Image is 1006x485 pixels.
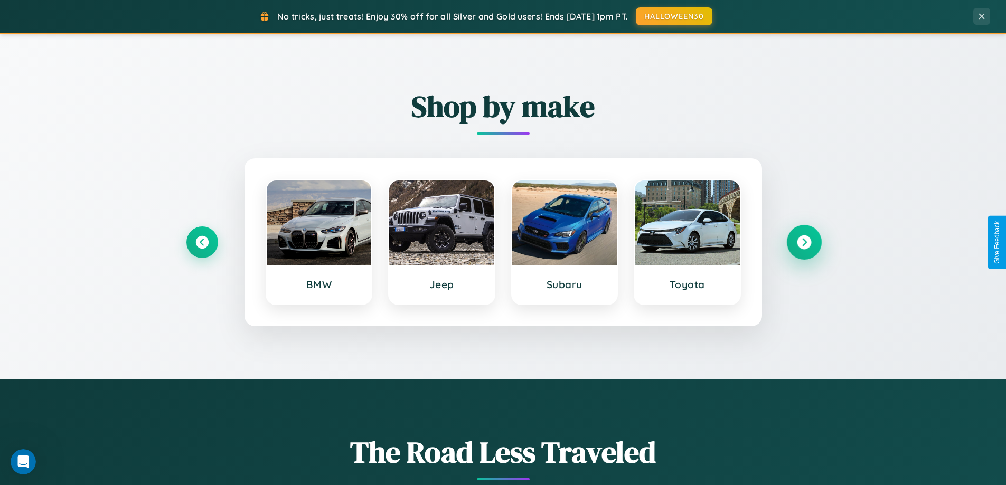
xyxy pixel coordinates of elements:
h3: Jeep [400,278,484,291]
h3: Subaru [523,278,607,291]
iframe: Intercom live chat [11,449,36,474]
h1: The Road Less Traveled [186,432,820,472]
span: No tricks, just treats! Enjoy 30% off for all Silver and Gold users! Ends [DATE] 1pm PT. [277,11,628,22]
h3: Toyota [645,278,729,291]
div: Give Feedback [993,221,1001,264]
h2: Shop by make [186,86,820,127]
h3: BMW [277,278,361,291]
button: HALLOWEEN30 [636,7,712,25]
